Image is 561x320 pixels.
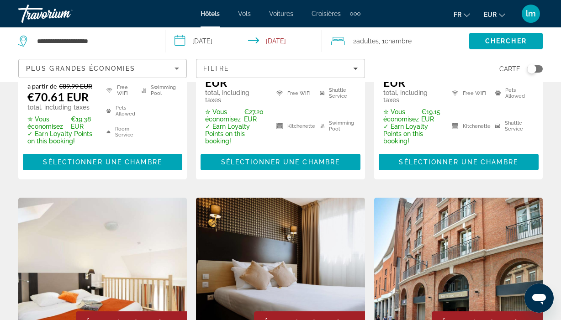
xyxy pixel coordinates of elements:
[484,11,497,18] span: EUR
[520,65,543,73] button: Toggle map
[484,8,505,21] button: Change currency
[102,82,137,99] li: Free WiFi
[312,10,341,17] a: Croisières
[102,124,137,140] li: Room Service
[26,63,179,74] mat-select: Sort by
[201,156,360,166] a: Sélectionner une chambre
[18,2,110,26] a: Travorium
[350,6,360,21] button: Extra navigation items
[454,11,461,18] span: fr
[43,158,162,166] span: Sélectionner une chambre
[379,35,412,47] span: , 1
[269,10,293,17] a: Voitures
[315,79,356,107] li: Shuttle Service
[26,65,135,72] span: Plus grandes économies
[379,156,539,166] a: Sélectionner une chambre
[383,108,419,123] span: ✮ Vous économisez
[27,82,57,90] span: a partir de
[205,89,265,104] p: total, including taxes
[201,154,360,170] button: Sélectionner une chambre
[353,35,379,47] span: 2
[205,108,241,123] span: ✮ Vous économisez
[36,34,151,48] input: Search hotel destination
[524,283,554,313] iframe: Bouton de lancement de la fenêtre de messagerie
[201,10,220,17] a: Hôtels
[322,27,469,55] button: Travelers: 2 adults, 0 children
[499,63,520,75] span: Carte
[519,4,543,23] button: User Menu
[491,112,534,140] li: Shuttle Service
[447,112,491,140] li: Kitchenette
[165,27,322,55] button: Select check in and out date
[383,108,440,123] p: €19.15 EUR
[203,65,229,72] span: Filtre
[102,103,137,120] li: Pets Allowed
[447,79,491,107] li: Free WiFi
[356,37,379,45] span: Adultes
[205,108,265,123] p: €27.20 EUR
[399,158,518,166] span: Sélectionner une chambre
[385,37,412,45] span: Chambre
[272,112,315,140] li: Kitchenette
[454,8,470,21] button: Change language
[469,33,543,49] button: Search
[272,79,315,107] li: Free WiFi
[491,79,534,107] li: Pets Allowed
[27,104,95,111] p: total, including taxes
[137,82,178,99] li: Swimming Pool
[23,156,182,166] a: Sélectionner une chambre
[27,115,69,130] span: ✮ Vous économisez
[238,10,251,17] a: Vols
[315,112,356,140] li: Swimming Pool
[383,89,440,104] p: total, including taxes
[221,158,340,166] span: Sélectionner une chambre
[205,123,265,145] p: ✓ Earn Loyalty Points on this booking!
[379,154,539,170] button: Sélectionner une chambre
[27,130,95,145] p: ✓ Earn Loyalty Points on this booking!
[526,9,536,18] span: lm
[485,37,527,45] span: Chercher
[383,123,440,145] p: ✓ Earn Loyalty Points on this booking!
[59,82,92,90] del: €89.99 EUR
[196,59,365,78] button: Filters
[27,90,89,104] ins: €70.61 EUR
[23,154,182,170] button: Sélectionner une chambre
[27,115,95,130] p: €19.38 EUR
